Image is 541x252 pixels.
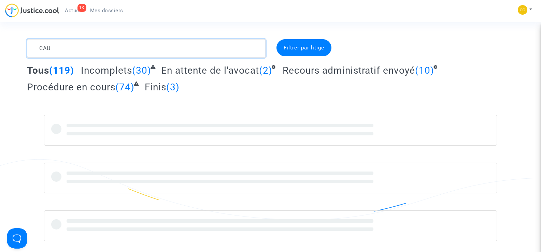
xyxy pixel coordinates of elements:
span: Tous [27,65,49,76]
span: (74) [115,81,134,93]
span: (3) [166,81,180,93]
a: 1KActus [59,5,85,16]
span: Procédure en cours [27,81,115,93]
span: Mes dossiers [90,8,123,14]
div: 1K [77,4,86,12]
a: Mes dossiers [85,5,129,16]
span: (2) [259,65,272,76]
span: Recours administratif envoyé [283,65,415,76]
span: Finis [145,81,166,93]
span: (30) [132,65,151,76]
span: Actus [65,8,79,14]
span: En attente de l'avocat [161,65,259,76]
span: (10) [415,65,434,76]
iframe: Help Scout Beacon - Open [7,228,27,249]
img: 84a266a8493598cb3cce1313e02c3431 [518,5,527,15]
span: Filtrer par litige [284,45,324,51]
img: jc-logo.svg [5,3,59,17]
span: (119) [49,65,74,76]
span: Incomplets [81,65,132,76]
